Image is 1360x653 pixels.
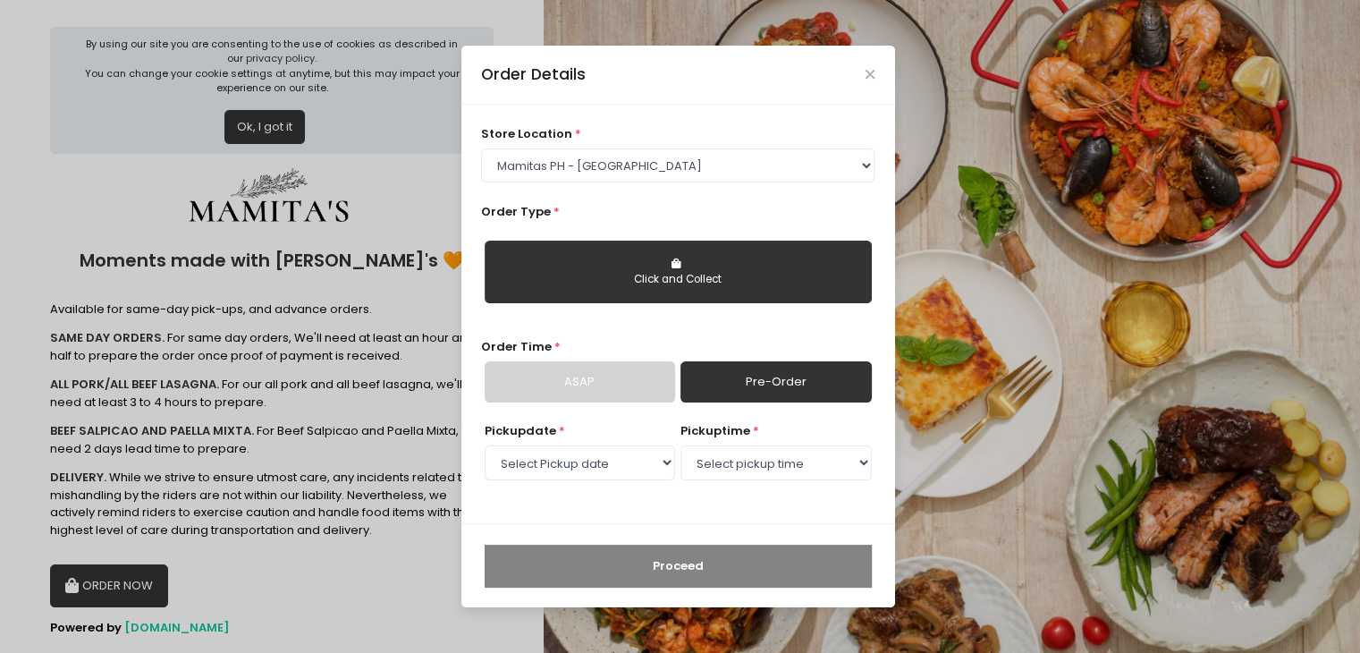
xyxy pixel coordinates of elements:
span: pickup time [680,422,750,439]
span: Order Time [481,338,552,355]
span: Pickup date [485,422,556,439]
div: Order Details [481,63,586,86]
button: Click and Collect [485,241,872,303]
span: Order Type [481,203,551,220]
div: Click and Collect [497,272,859,288]
a: ASAP [485,361,675,403]
button: Proceed [485,545,872,588]
a: Pre-Order [680,361,871,403]
span: store location [481,125,572,142]
button: Close [866,70,874,79]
